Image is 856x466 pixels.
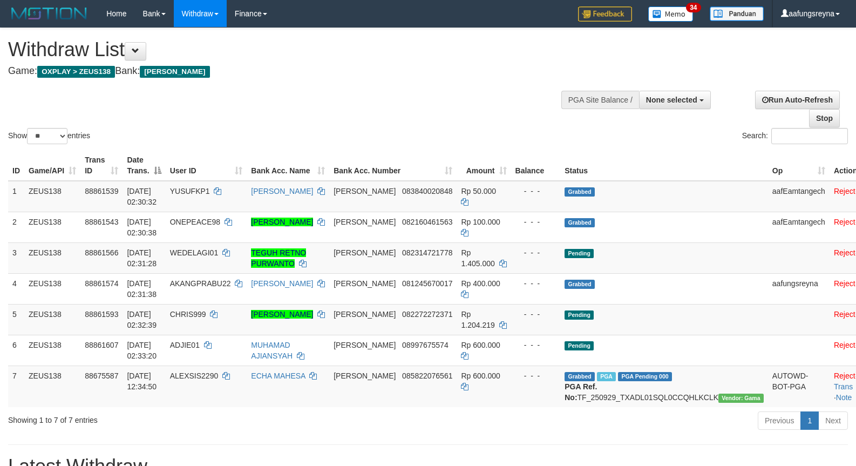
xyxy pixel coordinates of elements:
[565,249,594,258] span: Pending
[251,310,313,319] a: [PERSON_NAME]
[515,247,556,258] div: - - -
[461,279,500,288] span: Rp 400.000
[834,187,855,195] a: Reject
[127,248,157,268] span: [DATE] 02:31:28
[24,304,80,335] td: ZEUS138
[818,411,848,430] a: Next
[8,273,24,304] td: 4
[565,187,595,197] span: Grabbed
[686,3,701,12] span: 34
[834,310,855,319] a: Reject
[334,218,396,226] span: [PERSON_NAME]
[37,66,115,78] span: OXPLAY > ZEUS138
[402,218,452,226] span: Copy 082160461563 to clipboard
[170,187,210,195] span: YUSUFKP1
[8,335,24,366] td: 6
[247,150,329,181] th: Bank Acc. Name: activate to sort column ascending
[170,248,218,257] span: WEDELAGI01
[461,218,500,226] span: Rp 100.000
[127,187,157,206] span: [DATE] 02:30:32
[8,242,24,273] td: 3
[461,187,496,195] span: Rp 50.000
[561,91,639,109] div: PGA Site Balance /
[597,372,616,381] span: Marked by aafpengsreynich
[758,411,801,430] a: Previous
[461,341,500,349] span: Rp 600.000
[402,187,452,195] span: Copy 083840020848 to clipboard
[515,340,556,350] div: - - -
[578,6,632,22] img: Feedback.jpg
[768,212,830,242] td: aafEamtangech
[461,248,494,268] span: Rp 1.405.000
[334,341,396,349] span: [PERSON_NAME]
[836,393,852,402] a: Note
[8,39,560,60] h1: Withdraw List
[127,310,157,329] span: [DATE] 02:32:39
[251,248,306,268] a: TEGUH RETNO PURWANTO
[123,150,165,181] th: Date Trans.: activate to sort column descending
[27,128,67,144] select: Showentries
[834,341,855,349] a: Reject
[85,187,118,195] span: 88861539
[565,218,595,227] span: Grabbed
[560,150,768,181] th: Status
[24,335,80,366] td: ZEUS138
[127,341,157,360] span: [DATE] 02:33:20
[515,217,556,227] div: - - -
[800,411,819,430] a: 1
[768,150,830,181] th: Op: activate to sort column ascending
[8,212,24,242] td: 2
[24,181,80,212] td: ZEUS138
[170,310,206,319] span: CHRIS999
[127,279,157,299] span: [DATE] 02:31:38
[334,187,396,195] span: [PERSON_NAME]
[768,366,830,407] td: AUTOWD-BOT-PGA
[648,6,694,22] img: Button%20Memo.svg
[834,372,855,380] a: Reject
[8,181,24,212] td: 1
[771,128,848,144] input: Search:
[334,310,396,319] span: [PERSON_NAME]
[402,248,452,257] span: Copy 082314721778 to clipboard
[170,279,231,288] span: AKANGPRABU22
[718,394,764,403] span: Vendor URL: https://trx31.1velocity.biz
[639,91,711,109] button: None selected
[127,372,157,391] span: [DATE] 12:34:50
[834,248,855,257] a: Reject
[251,372,305,380] a: ECHA MAHESA
[127,218,157,237] span: [DATE] 02:30:38
[8,128,90,144] label: Show entries
[334,372,396,380] span: [PERSON_NAME]
[768,181,830,212] td: aafEamtangech
[565,372,595,381] span: Grabbed
[24,242,80,273] td: ZEUS138
[565,341,594,350] span: Pending
[515,278,556,289] div: - - -
[140,66,209,78] span: [PERSON_NAME]
[768,273,830,304] td: aafungsreyna
[8,66,560,77] h4: Game: Bank:
[618,372,672,381] span: PGA Pending
[402,310,452,319] span: Copy 082272272371 to clipboard
[402,372,452,380] span: Copy 085822076561 to clipboard
[511,150,561,181] th: Balance
[251,218,313,226] a: [PERSON_NAME]
[834,218,855,226] a: Reject
[755,91,840,109] a: Run Auto-Refresh
[457,150,511,181] th: Amount: activate to sort column ascending
[809,109,840,127] a: Stop
[24,366,80,407] td: ZEUS138
[742,128,848,144] label: Search:
[170,218,220,226] span: ONEPEACE98
[560,366,768,407] td: TF_250929_TXADL01SQL0CCQHLKCLK
[334,279,396,288] span: [PERSON_NAME]
[8,366,24,407] td: 7
[85,248,118,257] span: 88861566
[85,372,118,380] span: 88675587
[85,310,118,319] span: 88861593
[515,309,556,320] div: - - -
[24,212,80,242] td: ZEUS138
[461,372,500,380] span: Rp 600.000
[515,186,556,197] div: - - -
[329,150,457,181] th: Bank Acc. Number: activate to sort column ascending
